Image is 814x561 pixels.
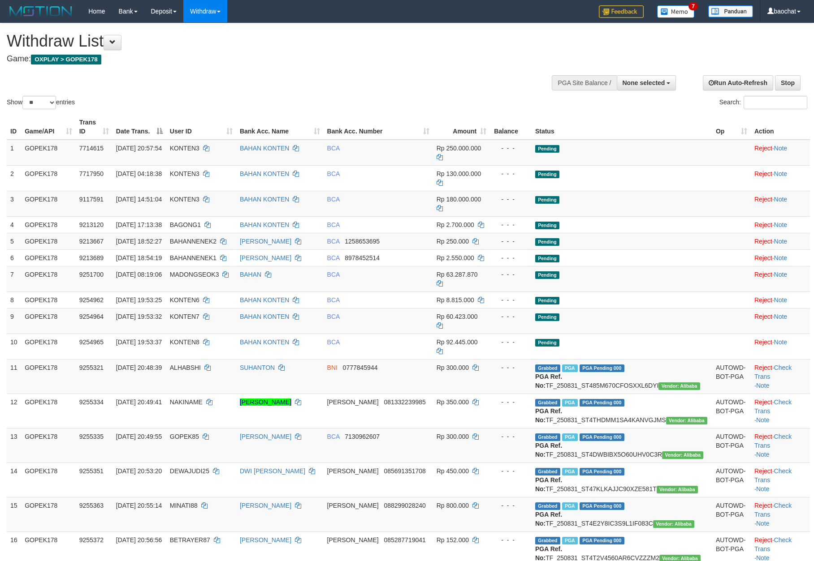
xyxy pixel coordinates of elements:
[116,502,162,509] span: [DATE] 20:55:14
[116,221,162,228] span: [DATE] 17:13:38
[7,233,21,249] td: 5
[751,428,810,463] td: · ·
[327,502,379,509] span: [PERSON_NAME]
[79,467,104,475] span: 9255351
[751,140,810,166] td: ·
[437,338,478,346] span: Rp 92.445.000
[751,216,810,233] td: ·
[116,364,162,371] span: [DATE] 20:48:39
[754,536,772,544] a: Reject
[21,308,75,334] td: GOPEK178
[494,501,528,510] div: - - -
[535,171,559,178] span: Pending
[532,114,712,140] th: Status
[562,433,578,441] span: Marked by baojagad
[688,2,698,10] span: 7
[535,364,560,372] span: Grabbed
[79,364,104,371] span: 9255321
[494,467,528,475] div: - - -
[756,382,770,389] a: Note
[327,238,340,245] span: BCA
[494,398,528,407] div: - - -
[384,467,425,475] span: Copy 085691351708 to clipboard
[21,191,75,216] td: GOPEK178
[599,5,644,18] img: Feedback.jpg
[754,364,772,371] a: Reject
[535,476,562,492] b: PGA Ref. No:
[21,266,75,291] td: GOPEK178
[535,238,559,246] span: Pending
[433,114,490,140] th: Amount: activate to sort column ascending
[7,96,75,109] label: Show entries
[79,433,104,440] span: 9255335
[79,170,104,177] span: 7717950
[712,114,751,140] th: Op: activate to sort column ascending
[240,254,291,261] a: [PERSON_NAME]
[7,291,21,308] td: 8
[116,170,162,177] span: [DATE] 04:18:38
[775,75,801,90] a: Stop
[79,338,104,346] span: 9254965
[535,373,562,389] b: PGA Ref. No:
[7,497,21,531] td: 15
[756,451,770,458] a: Note
[774,196,788,203] a: Note
[7,114,21,140] th: ID
[170,502,198,509] span: MINATI88
[7,308,21,334] td: 9
[240,296,289,304] a: BAHAN KONTEN
[240,502,291,509] a: [PERSON_NAME]
[437,170,481,177] span: Rp 130.000.000
[437,196,481,203] span: Rp 180.000.000
[535,313,559,321] span: Pending
[703,75,773,90] a: Run Auto-Refresh
[170,338,199,346] span: KONTEN8
[327,196,340,203] span: BCA
[756,416,770,424] a: Note
[744,96,807,109] input: Search:
[751,165,810,191] td: ·
[437,221,474,228] span: Rp 2.700.000
[7,216,21,233] td: 4
[562,364,578,372] span: Marked by baojagad
[494,535,528,544] div: - - -
[21,165,75,191] td: GOPEK178
[774,254,788,261] a: Note
[437,364,469,371] span: Rp 300.000
[580,399,624,407] span: PGA Pending
[240,364,275,371] a: SUHANTON
[657,5,695,18] img: Button%20Memo.svg
[21,497,75,531] td: GOPEK178
[327,296,340,304] span: BCA
[532,394,712,428] td: TF_250831_ST4THDMM1SA4KANVGJMS
[7,249,21,266] td: 6
[617,75,676,90] button: None selected
[774,145,788,152] a: Note
[345,254,380,261] span: Copy 8978452514 to clipboard
[79,313,104,320] span: 9254964
[580,502,624,510] span: PGA Pending
[437,271,478,278] span: Rp 63.287.870
[754,254,772,261] a: Reject
[116,467,162,475] span: [DATE] 20:53:20
[170,145,199,152] span: KONTEN3
[170,254,216,261] span: BAHANNENEK1
[170,296,199,304] span: KONTEN6
[21,291,75,308] td: GOPEK178
[170,364,201,371] span: ALHABSHI
[754,502,792,518] a: Check Trans
[562,468,578,475] span: Marked by baojagad
[327,271,340,278] span: BCA
[240,196,289,203] a: BAHAN KONTEN
[345,433,380,440] span: Copy 7130962607 to clipboard
[562,537,578,544] span: Marked by baojagad
[552,75,616,90] div: PGA Site Balance /
[79,271,104,278] span: 9251700
[756,485,770,492] a: Note
[535,442,562,458] b: PGA Ref. No:
[580,468,624,475] span: PGA Pending
[327,467,379,475] span: [PERSON_NAME]
[535,196,559,204] span: Pending
[240,271,261,278] a: BAHAN
[7,191,21,216] td: 3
